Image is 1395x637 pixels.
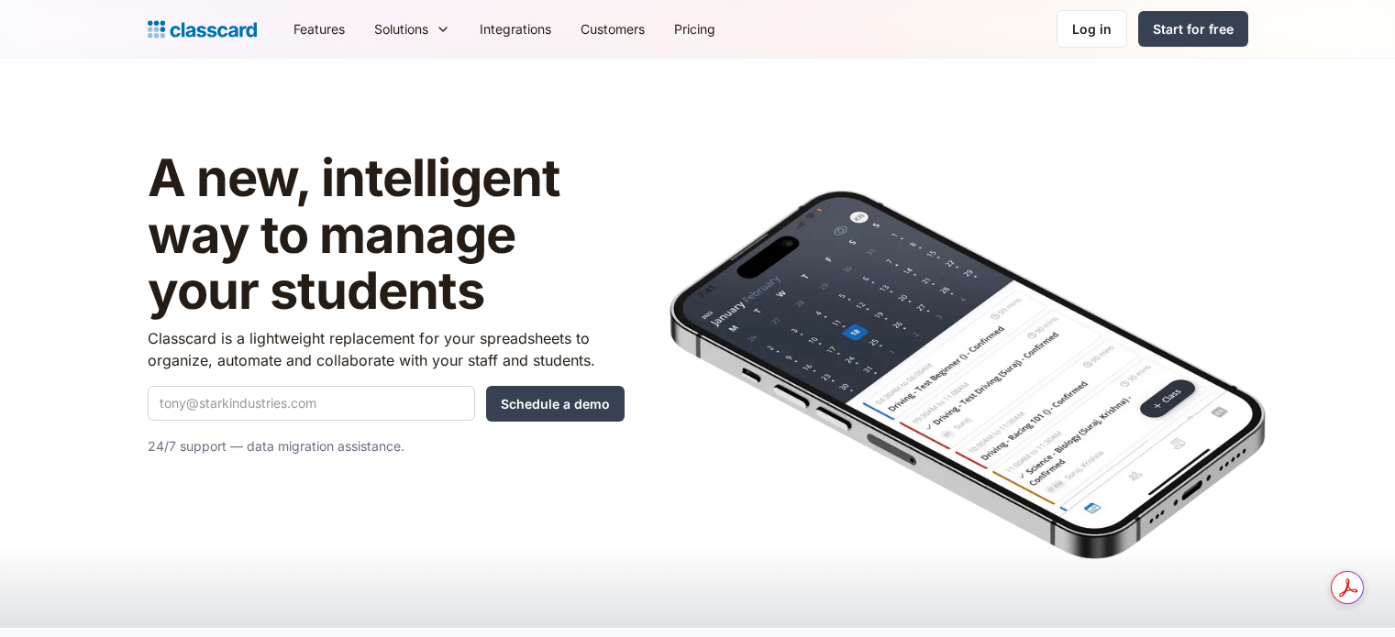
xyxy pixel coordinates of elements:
[148,435,625,457] p: 24/7 support — data migration assistance.
[1057,10,1127,48] a: Log in
[148,16,257,42] a: Logo
[1072,19,1112,38] div: Log in
[279,8,360,49] a: Features
[659,8,730,49] a: Pricing
[148,386,475,421] input: tony@starkindustries.com
[1153,19,1234,38] div: Start for free
[148,150,625,320] h1: A new, intelligent way to manage your students
[148,386,625,422] form: Quick Demo Form
[374,19,428,38] div: Solutions
[1138,11,1248,47] a: Start for free
[360,8,465,49] div: Solutions
[148,327,625,371] p: Classcard is a lightweight replacement for your spreadsheets to organize, automate and collaborat...
[465,8,566,49] a: Integrations
[486,386,625,422] input: Schedule a demo
[566,8,659,49] a: Customers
